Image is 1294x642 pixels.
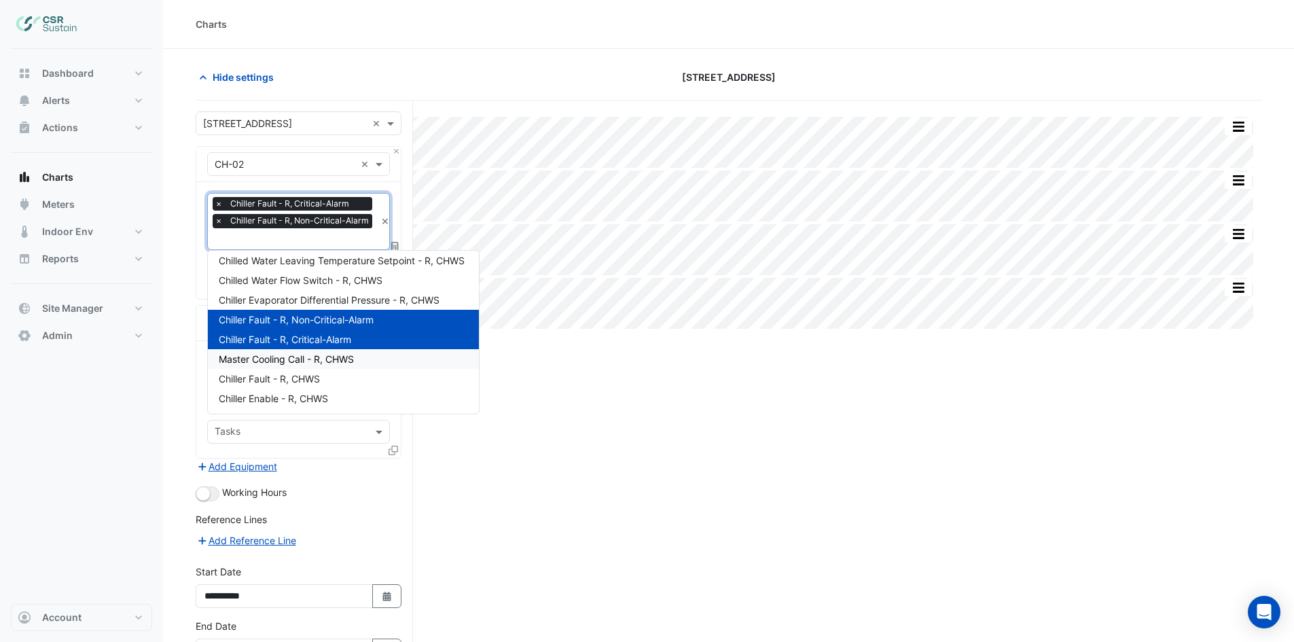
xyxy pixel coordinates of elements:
button: Hide settings [196,65,283,89]
span: Indoor Env [42,225,93,238]
img: Company Logo [16,11,77,38]
div: Tasks [213,424,240,442]
span: Account [42,611,82,624]
label: Reference Lines [196,512,267,527]
span: Clear [361,157,372,171]
app-icon: Site Manager [18,302,31,315]
span: Alerts [42,94,70,107]
app-icon: Admin [18,329,31,342]
span: Chiller Fault - R, CHWS [219,373,320,385]
span: Meters [42,198,75,211]
app-icon: Dashboard [18,67,31,80]
button: Reports [11,245,152,272]
app-icon: Charts [18,171,31,184]
button: Indoor Env [11,218,152,245]
app-icon: Actions [18,121,31,135]
span: Dashboard [42,67,94,80]
span: Chiller Fault - R, Non-Critical-Alarm [219,314,374,325]
span: Chilled Water Leaving Temperature Setpoint - R, CHWS [219,255,465,266]
span: Actions [42,121,78,135]
button: Close [392,147,401,156]
span: Admin [42,329,73,342]
div: Open Intercom Messenger [1248,596,1280,628]
button: More Options [1225,118,1252,135]
label: Start Date [196,565,241,579]
span: Chiller Fault - R, Critical-Alarm [219,334,351,345]
app-icon: Alerts [18,94,31,107]
fa-icon: Select Date [381,590,393,602]
button: Meters [11,191,152,218]
button: More Options [1225,226,1252,243]
span: Clone Favourites and Tasks from this Equipment to other Equipment [389,445,398,457]
button: Admin [11,322,152,349]
span: Clear [372,116,384,130]
app-icon: Indoor Env [18,225,31,238]
ng-dropdown-panel: Options list [207,250,480,414]
button: Dashboard [11,60,152,87]
span: Chiller Enable - R, CHWS [219,393,328,404]
button: More Options [1225,172,1252,189]
span: Charts [42,171,73,184]
span: × [213,197,225,211]
span: Chiller Evaporator Differential Pressure - R, CHWS [219,294,439,306]
span: Reports [42,252,79,266]
app-icon: Reports [18,252,31,266]
span: Chiller Fault - R, Non-Critical-Alarm [227,214,372,228]
span: Choose Function [389,240,401,252]
button: Charts [11,164,152,191]
button: Actions [11,114,152,141]
span: [STREET_ADDRESS] [682,70,776,84]
button: More Options [1225,279,1252,296]
app-icon: Meters [18,198,31,211]
button: Add Equipment [196,459,278,474]
button: Add Reference Line [196,533,297,548]
button: Account [11,604,152,631]
span: Clear [381,214,389,228]
span: × [213,214,225,228]
span: Hide settings [213,70,274,84]
div: Charts [196,17,227,31]
button: Alerts [11,87,152,114]
label: End Date [196,619,236,633]
span: Site Manager [42,302,103,315]
span: Master Cooling Call - R, CHWS [219,353,354,365]
span: Working Hours [222,486,287,498]
span: Chilled Water Flow Switch - R, CHWS [219,274,382,286]
span: Chiller Fault - R, Critical-Alarm [227,197,353,211]
button: Site Manager [11,295,152,322]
